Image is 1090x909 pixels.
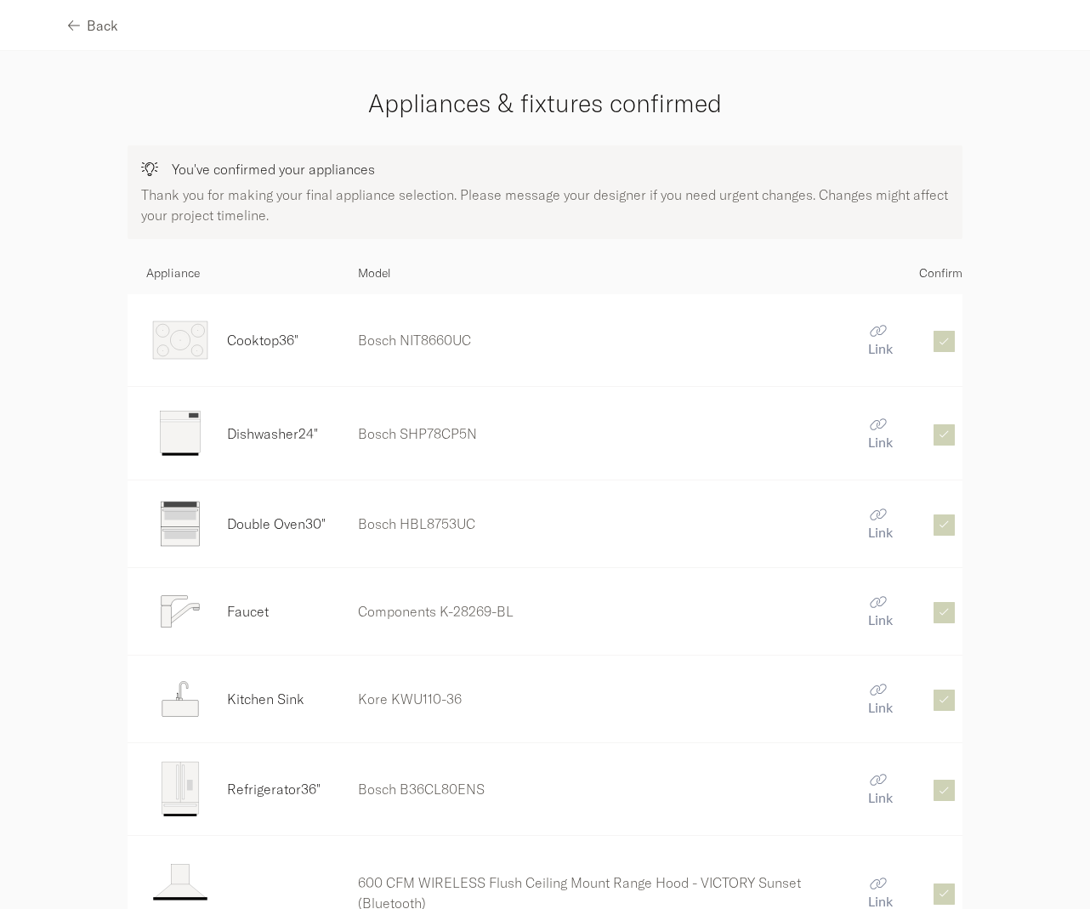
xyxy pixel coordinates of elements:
[868,789,893,805] span: Link
[227,330,298,350] p: Cooktop 36"
[146,577,214,645] img: media%2Fgeneric_appliance_faucet.svg
[864,506,893,540] a: Link
[864,594,893,628] a: Link
[358,263,837,283] p: Model
[227,689,304,709] p: Kitchen Sink
[68,6,118,44] button: Back
[868,524,893,540] span: Link
[146,490,214,558] img: media%2Fgeneric_appliance_doubleoven.svg
[227,779,321,799] p: Refrigerator 36"
[864,771,893,805] a: Link
[868,611,893,628] span: Link
[146,263,340,283] p: Appliance
[358,779,837,799] p: Bosch B36CL80ENS
[146,304,214,377] img: media%2FCooktop-f29c.svg
[868,893,893,909] span: Link
[864,875,893,909] a: Link
[358,514,837,534] p: Bosch HBL8753UC
[141,185,950,225] p: Thank you for making your final appliance selection. Please message your designer if you need urg...
[358,330,837,350] p: Bosch NIT8660UC
[141,159,950,179] p: You've confirmed your appliances
[358,689,837,709] p: Kore KWU110-36
[227,423,318,444] p: Dishwasher 24"
[146,753,214,826] img: media%2FRefrigerator-5c4d.svg
[868,434,893,450] span: Link
[864,681,893,715] a: Link
[227,601,269,622] p: Faucet
[864,322,893,356] a: Link
[868,699,893,715] span: Link
[146,396,214,469] img: media%2F02-dishwasher-a0e5-5402.svg
[358,601,837,622] p: Components K-28269-BL
[358,423,837,444] p: Bosch SHP78CP5N
[146,665,214,733] img: media%2Fgeneric_appliance_sink.svg
[66,85,1025,122] h3: Appliances & fixtures confirmed
[87,19,118,32] span: Back
[919,263,962,283] p: Confirm
[868,340,893,356] span: Link
[227,514,326,534] p: Double Oven 30"
[864,416,893,450] a: Link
